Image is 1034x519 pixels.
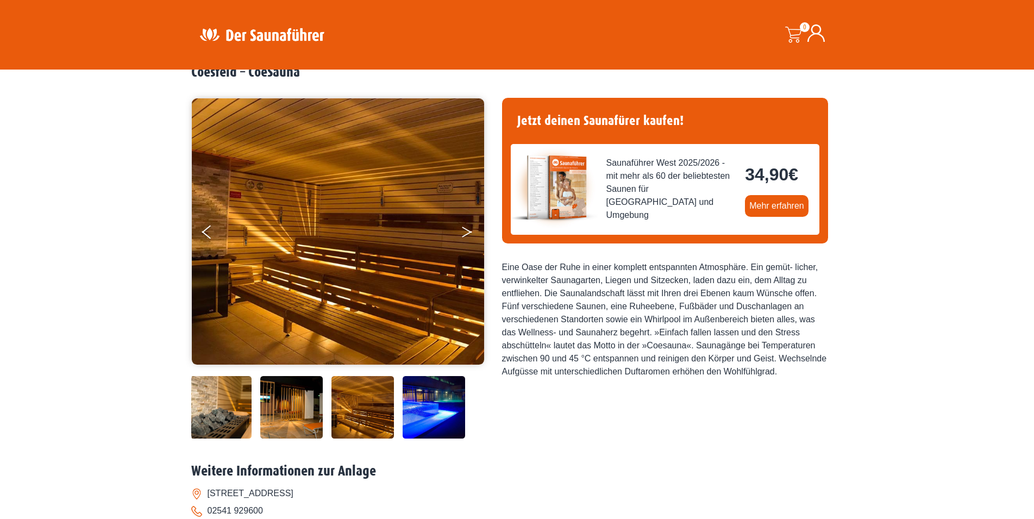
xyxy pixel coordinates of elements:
li: [STREET_ADDRESS] [191,485,843,502]
span: € [788,165,798,184]
a: Mehr erfahren [745,195,809,217]
h2: Coesfeld – CoeSauna [191,64,843,81]
span: 0 [800,22,810,32]
img: der-saunafuehrer-2025-west.jpg [511,144,598,231]
h2: Weitere Informationen zur Anlage [191,463,843,480]
bdi: 34,90 [745,165,798,184]
div: Eine Oase der Ruhe in einer komplett entspannten Atmosphäre. Ein gemüt- licher, verwinkelter Saun... [502,261,828,378]
button: Previous [202,221,229,248]
span: Saunaführer West 2025/2026 - mit mehr als 60 der beliebtesten Saunen für [GEOGRAPHIC_DATA] und Um... [606,157,737,222]
h4: Jetzt deinen Saunafürer kaufen! [511,107,819,135]
button: Next [461,221,488,248]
